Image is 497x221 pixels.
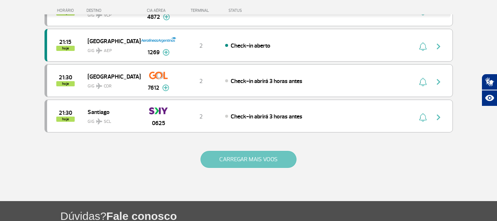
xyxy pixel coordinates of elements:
img: mais-info-painel-voo.svg [162,84,169,91]
span: hoje [56,117,75,122]
img: sino-painel-voo.svg [419,42,427,51]
span: 7612 [148,83,159,92]
div: HORÁRIO [47,8,87,13]
img: destiny_airplane.svg [96,83,102,89]
span: GIG [88,114,135,125]
span: COR [104,83,111,90]
img: sino-painel-voo.svg [419,113,427,122]
span: 0625 [152,119,165,128]
span: hoje [56,46,75,51]
span: Check-in abrirá 3 horas antes [231,113,302,120]
button: Abrir tradutor de língua de sinais. [482,74,497,90]
span: Santiago [88,107,135,117]
span: GIG [88,79,135,90]
img: mais-info-painel-voo.svg [163,49,170,56]
img: seta-direita-painel-voo.svg [434,42,443,51]
div: Plugin de acessibilidade da Hand Talk. [482,74,497,106]
img: destiny_airplane.svg [96,48,102,53]
img: sino-painel-voo.svg [419,77,427,86]
span: 1269 [148,48,160,57]
span: Check-in abrirá 3 horas antes [231,77,302,85]
span: Check-in aberto [231,42,270,49]
button: CARREGAR MAIS VOOS [200,151,297,168]
span: 2025-09-26 21:30:00 [59,75,72,80]
span: 2025-09-26 21:15:00 [59,39,71,45]
span: 2 [199,77,203,85]
img: seta-direita-painel-voo.svg [434,77,443,86]
span: [GEOGRAPHIC_DATA] [88,36,135,46]
div: STATUS [225,8,285,13]
span: 2025-09-26 21:30:00 [59,110,72,115]
div: TERMINAL [177,8,225,13]
div: DESTINO [86,8,140,13]
button: Abrir recursos assistivos. [482,90,497,106]
span: AEP [104,48,112,54]
img: seta-direita-painel-voo.svg [434,113,443,122]
span: hoje [56,81,75,86]
div: CIA AÉREA [140,8,177,13]
span: SCL [104,118,111,125]
span: GIG [88,44,135,54]
span: 2 [199,113,203,120]
span: [GEOGRAPHIC_DATA] [88,72,135,81]
img: destiny_airplane.svg [96,118,102,124]
span: 2 [199,42,203,49]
